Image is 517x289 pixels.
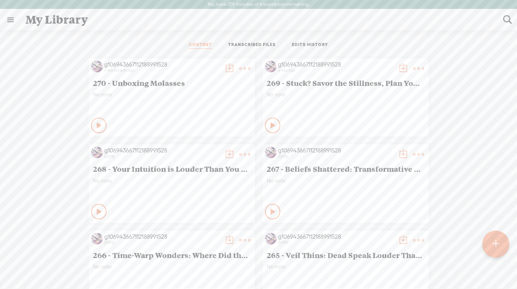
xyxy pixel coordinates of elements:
span: No note [93,91,251,98]
a: EDITS HISTORY [292,42,328,49]
img: http%3A%2F%2Fres.cloudinary.com%2Ftrebble-fm%2Fimage%2Fupload%2Fv1726024757%2Fcom.trebble.trebble... [91,147,103,158]
img: http%3A%2F%2Fres.cloudinary.com%2Ftrebble-fm%2Fimage%2Fupload%2Fv1726024757%2Fcom.trebble.trebble... [91,233,103,245]
label: You have 129 minutes of transcription remaining. [207,2,310,8]
span: 265 - Veil Thins: Dead Speak Louder Than Ever [267,250,424,260]
div: g106943667112188991528 [278,233,394,241]
a: CONTENT [189,42,212,49]
span: No note [93,178,251,184]
span: No note [93,263,251,270]
div: [DATE] [278,240,394,245]
span: 270 - Unboxing Molasses [93,78,251,87]
span: No note [267,263,424,270]
div: [DATE] [104,240,220,245]
img: http%3A%2F%2Fres.cloudinary.com%2Ftrebble-fm%2Fimage%2Fupload%2Fv1726024757%2Fcom.trebble.trebble... [265,233,276,245]
span: 268 - Your Intuition is Louder Than You Think [93,164,251,173]
span: No note [267,91,424,98]
img: http%3A%2F%2Fres.cloudinary.com%2Ftrebble-fm%2Fimage%2Fupload%2Fv1726024757%2Fcom.trebble.trebble... [265,61,276,72]
div: [DATE] [104,154,220,159]
div: g106943667112188991528 [104,147,220,154]
a: TRANSCRIBED FILES [228,42,276,49]
div: g106943667112188991528 [104,233,220,241]
div: [DATE] [278,154,394,159]
div: a few seconds ago [104,68,220,73]
div: g106943667112188991528 [278,147,394,154]
span: No note [267,178,424,184]
span: 267 - Beliefs Shattered: Transformative Energy Shifts [267,164,424,173]
div: My Library [20,10,498,30]
span: 269 - Stuck? Savor the Stillness, Plan Your Dream Day [267,78,424,87]
img: http%3A%2F%2Fres.cloudinary.com%2Ftrebble-fm%2Fimage%2Fupload%2Fv1726024757%2Fcom.trebble.trebble... [265,147,276,158]
div: a day ago [278,68,394,73]
img: http%3A%2F%2Fres.cloudinary.com%2Ftrebble-fm%2Fimage%2Fupload%2Fv1726024757%2Fcom.trebble.trebble... [91,61,103,72]
div: g106943667112188991528 [104,61,220,68]
span: 266 - Time-Warp Wonders: Where Did the Minutes Go? [93,250,251,260]
div: g106943667112188991528 [278,61,394,68]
